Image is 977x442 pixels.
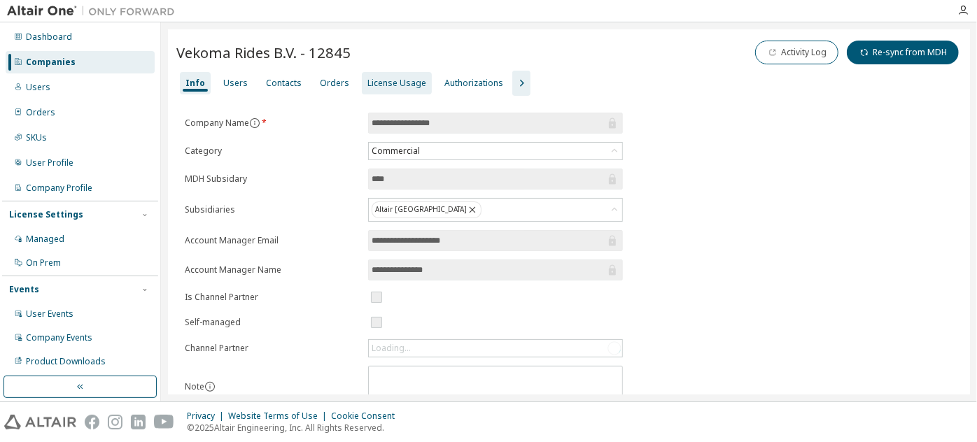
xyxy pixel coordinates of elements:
div: Privacy [187,411,228,422]
div: Users [26,82,50,93]
div: Orders [320,78,349,89]
p: © 2025 Altair Engineering, Inc. All Rights Reserved. [187,422,403,434]
label: Self-managed [185,317,360,328]
span: Vekoma Rides B.V. - 12845 [176,43,351,62]
div: Altair [GEOGRAPHIC_DATA] [372,201,482,218]
label: Category [185,145,360,157]
button: information [204,381,216,392]
div: Info [185,78,205,89]
div: Orders [26,107,55,118]
label: Company Name [185,117,360,129]
div: Cookie Consent [331,411,403,422]
div: License Settings [9,209,83,220]
button: Activity Log [755,41,838,64]
div: Authorizations [444,78,503,89]
img: linkedin.svg [131,415,146,429]
div: SKUs [26,132,47,143]
button: information [249,117,260,129]
div: License Usage [367,78,426,89]
div: Altair [GEOGRAPHIC_DATA] [369,199,622,221]
img: altair_logo.svg [4,415,76,429]
img: youtube.svg [154,415,174,429]
div: Users [223,78,248,89]
div: Managed [26,234,64,245]
label: Account Manager Name [185,264,360,276]
label: Subsidiaries [185,204,360,215]
div: Website Terms of Use [228,411,331,422]
div: Product Downloads [26,356,106,367]
label: MDH Subsidary [185,173,360,185]
div: Loading... [369,340,622,357]
div: Loading... [372,343,411,354]
button: Re-sync from MDH [847,41,959,64]
img: facebook.svg [85,415,99,429]
div: Companies [26,57,76,68]
div: On Prem [26,257,61,269]
label: Note [185,380,204,392]
div: User Profile [26,157,73,169]
img: Altair One [7,4,182,18]
div: Commercial [369,143,622,159]
label: Channel Partner [185,343,360,354]
div: Company Events [26,332,92,343]
div: Contacts [266,78,302,89]
div: Dashboard [26,31,72,43]
label: Is Channel Partner [185,292,360,303]
img: instagram.svg [108,415,122,429]
div: Company Profile [26,183,92,194]
div: Commercial [370,143,422,159]
div: Events [9,284,39,295]
label: Account Manager Email [185,235,360,246]
div: User Events [26,308,73,320]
